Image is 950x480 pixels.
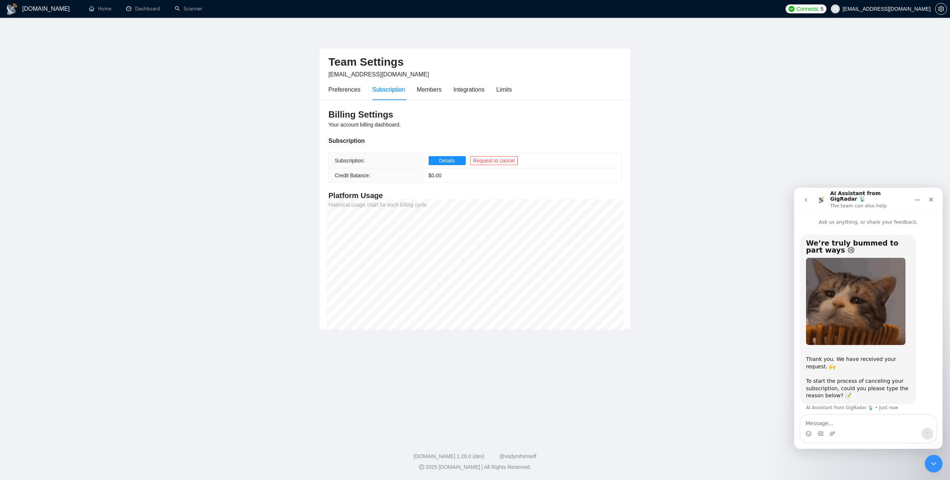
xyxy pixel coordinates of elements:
[417,85,442,94] div: Members
[328,190,622,201] h4: Platform Usage
[328,109,622,121] h3: Billing Settings
[439,157,455,165] span: Details
[335,158,365,164] span: Subscription:
[335,172,370,178] span: Credit Balance:
[328,122,401,128] span: Your account billing dashboard.
[6,463,944,471] div: 2025 [DOMAIN_NAME] | All Rights Reserved.
[328,85,360,94] div: Preferences
[936,6,947,12] span: setting
[419,464,424,470] span: copyright
[935,6,947,12] a: setting
[473,157,515,165] span: Request to cancel
[497,85,512,94] div: Limits
[820,5,823,13] span: 5
[414,453,485,459] a: [DOMAIN_NAME] 1.26.0 (dev)
[328,55,622,70] h2: Team Settings
[429,156,466,165] button: Details
[429,172,442,178] span: $ 0.00
[935,3,947,15] button: setting
[925,455,943,473] iframe: Intercom live chat
[328,71,429,78] span: [EMAIL_ADDRESS][DOMAIN_NAME]
[328,136,622,145] div: Subscription
[470,156,518,165] button: Request to cancel
[794,188,943,449] iframe: To enrich screen reader interactions, please activate Accessibility in Grammarly extension settings
[126,6,160,12] a: dashboardDashboard
[499,453,536,459] a: @vadymhimself
[789,6,795,12] img: upwork-logo.png
[797,5,819,13] span: Connects:
[833,6,838,11] span: user
[453,85,485,94] div: Integrations
[89,6,111,12] a: homeHome
[6,3,18,15] img: logo
[175,6,202,12] a: searchScanner
[372,85,405,94] div: Subscription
